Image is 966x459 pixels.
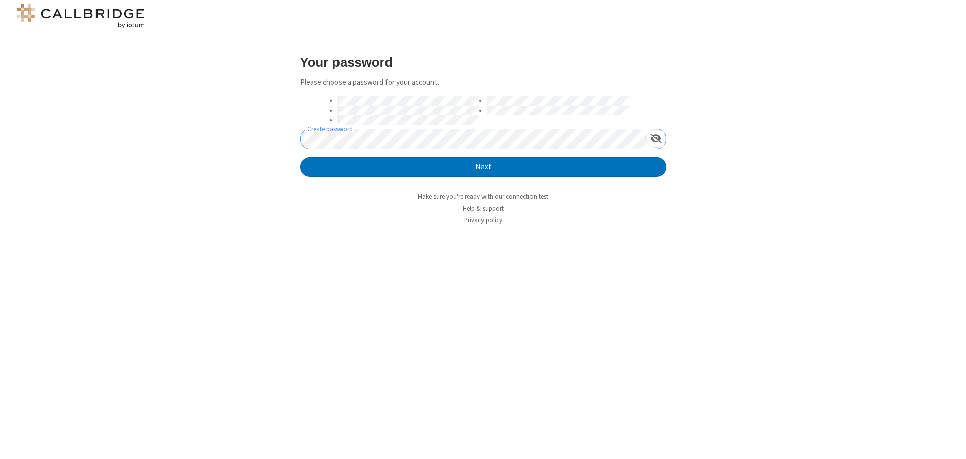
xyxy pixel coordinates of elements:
a: Privacy policy [464,216,502,224]
input: Create password [301,129,646,149]
img: logo@2x.png [15,4,147,28]
p: Please choose a password for your account. [300,77,666,88]
div: Show password [646,129,666,148]
a: Help & support [463,204,504,213]
a: Make sure you're ready with our connection test [418,192,548,201]
h3: Your password [300,55,666,69]
button: Next [300,157,666,177]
